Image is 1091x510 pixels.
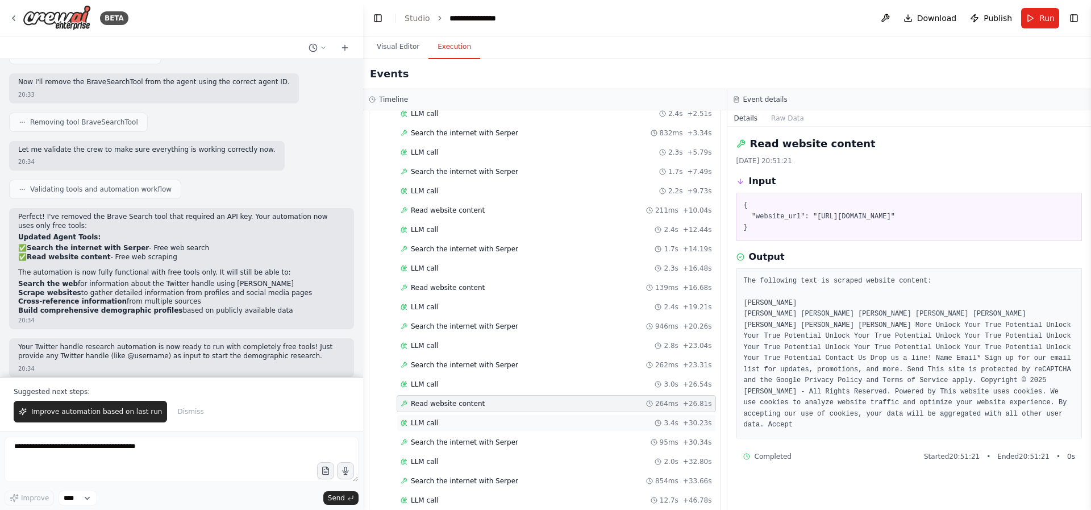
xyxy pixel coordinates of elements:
[683,360,712,370] span: + 23.31s
[683,283,712,292] span: + 16.68s
[411,399,485,408] span: Read website content
[664,457,678,466] span: 2.0s
[664,380,678,389] span: 3.0s
[683,206,712,215] span: + 10.04s
[668,148,682,157] span: 2.3s
[411,322,518,331] span: Search the internet with Serper
[984,13,1012,24] span: Publish
[14,401,167,422] button: Improve automation based on last run
[370,10,386,26] button: Hide left sidebar
[31,407,162,416] span: Improve automation based on last run
[18,268,345,277] p: The automation is now fully functional with free tools only. It will still be able to:
[750,136,876,152] h2: Read website content
[18,364,35,373] div: 20:34
[660,128,683,138] span: 832ms
[683,418,712,428] span: + 30.23s
[655,322,678,331] span: 946ms
[411,244,518,254] span: Search the internet with Serper
[18,306,182,314] strong: Build comprehensive demographic profiles
[411,360,518,370] span: Search the internet with Serper
[411,264,438,273] span: LLM call
[1021,8,1059,28] button: Run
[683,225,712,234] span: + 12.44s
[683,457,712,466] span: + 32.80s
[683,341,712,350] span: + 23.04s
[668,109,682,118] span: 2.4s
[655,399,678,408] span: 264ms
[18,157,35,166] div: 20:34
[411,148,438,157] span: LLM call
[687,186,711,196] span: + 9.73s
[668,186,682,196] span: 2.2s
[411,283,485,292] span: Read website content
[411,225,438,234] span: LLM call
[18,233,101,241] strong: Updated Agent Tools:
[664,302,678,312] span: 2.4s
[411,206,485,215] span: Read website content
[428,35,480,59] button: Execution
[655,360,678,370] span: 262ms
[997,452,1050,461] span: Ended 20:51:21
[683,496,712,505] span: + 46.78s
[749,175,776,188] h3: Input
[1066,10,1082,26] button: Show right sidebar
[411,167,518,176] span: Search the internet with Serper
[744,200,1075,234] pre: { "website_url": "[URL][DOMAIN_NAME]" }
[23,5,91,31] img: Logo
[924,452,980,461] span: Started 20:51:21
[411,496,438,505] span: LLM call
[755,452,792,461] span: Completed
[18,297,345,306] li: from multiple sources
[100,11,128,25] div: BETA
[664,341,678,350] span: 2.8s
[1039,13,1055,24] span: Run
[411,302,438,312] span: LLM call
[27,253,110,261] strong: Read website content
[5,491,54,505] button: Improve
[18,280,345,289] li: for information about the Twitter handle using [PERSON_NAME]
[687,109,711,118] span: + 2.51s
[683,264,712,273] span: + 16.48s
[411,109,438,118] span: LLM call
[743,95,788,104] h3: Event details
[18,146,276,155] p: Let me validate the crew to make sure everything is working correctly now.
[655,283,678,292] span: 139ms
[368,35,428,59] button: Visual Editor
[411,476,518,486] span: Search the internet with Serper
[18,78,290,87] p: Now I'll remove the BraveSearchTool from the agent using the correct agent ID.
[965,8,1017,28] button: Publish
[370,66,409,82] h2: Events
[18,306,345,316] li: based on publicly available data
[664,418,678,428] span: 3.4s
[687,148,711,157] span: + 5.79s
[660,438,678,447] span: 95ms
[683,244,712,254] span: + 14.19s
[687,167,711,176] span: + 7.49s
[668,167,682,176] span: 1.7s
[18,280,78,288] strong: Search the web
[379,95,408,104] h3: Timeline
[411,186,438,196] span: LLM call
[664,264,678,273] span: 2.3s
[405,14,430,23] a: Studio
[18,343,345,360] p: Your Twitter handle research automation is now ready to run with completely free tools! Just prov...
[727,110,765,126] button: Details
[337,462,354,479] button: Click to speak your automation idea
[304,41,331,55] button: Switch to previous chat
[683,302,712,312] span: + 19.21s
[177,407,203,416] span: Dismiss
[687,128,711,138] span: + 3.34s
[336,41,354,55] button: Start a new chat
[18,213,345,230] p: Perfect! I've removed the Brave Search tool that required an API key. Your automation now uses on...
[1056,452,1060,461] span: •
[405,13,508,24] nav: breadcrumb
[18,289,81,297] strong: Scrape websites
[18,297,127,305] strong: Cross-reference information
[18,253,345,262] li: ✅ - Free web scraping
[655,206,678,215] span: 211ms
[411,457,438,466] span: LLM call
[683,438,712,447] span: + 30.34s
[27,244,149,252] strong: Search the internet with Serper
[30,118,138,127] span: Removing tool BraveSearchTool
[660,496,678,505] span: 12.7s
